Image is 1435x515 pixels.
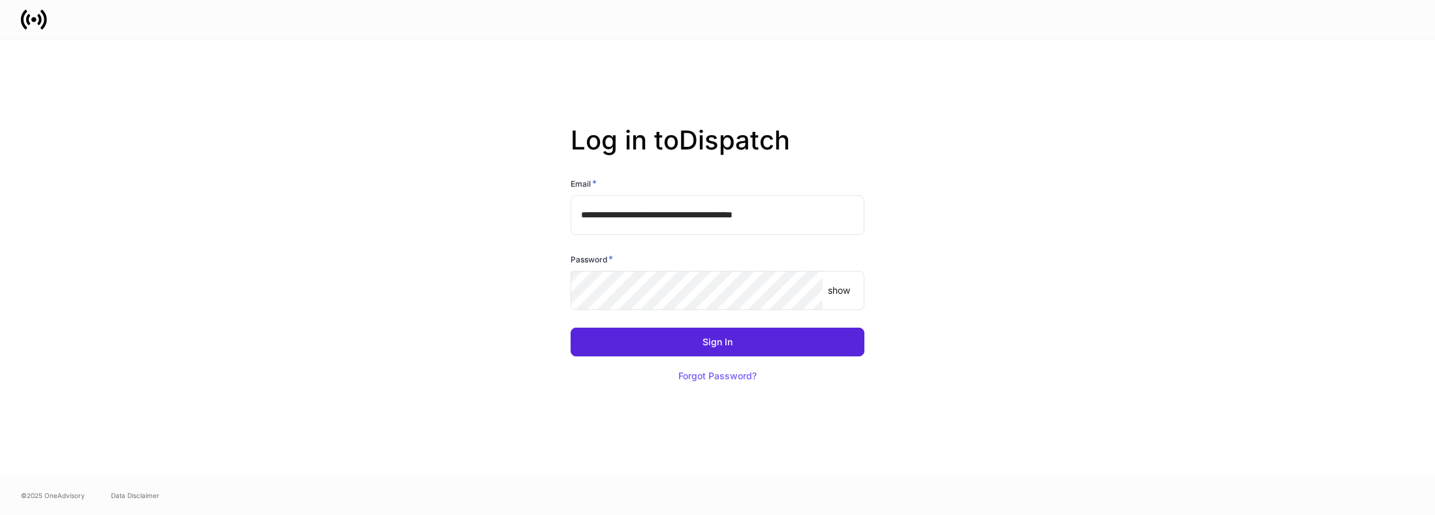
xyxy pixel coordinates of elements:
[702,337,733,347] div: Sign In
[21,490,85,501] span: © 2025 OneAdvisory
[111,490,159,501] a: Data Disclaimer
[571,328,864,356] button: Sign In
[571,125,864,177] h2: Log in to Dispatch
[662,362,773,390] button: Forgot Password?
[828,284,850,297] p: show
[571,253,613,266] h6: Password
[678,371,757,381] div: Forgot Password?
[571,177,597,190] h6: Email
